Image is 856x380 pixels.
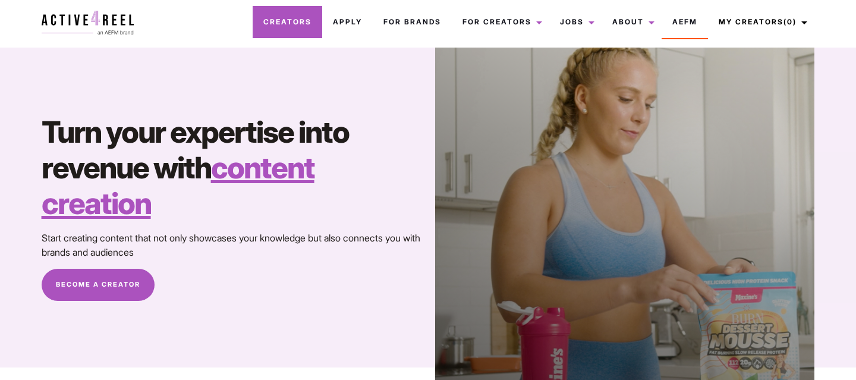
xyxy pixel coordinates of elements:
[452,6,549,38] a: For Creators
[42,114,421,221] h1: Turn your expertise into revenue with
[42,269,155,301] a: Become A Creator
[42,231,421,259] p: Start creating content that not only showcases your knowledge but also connects you with brands a...
[602,6,662,38] a: About
[253,6,322,38] a: Creators
[42,150,314,221] strong: content creation
[373,6,452,38] a: For Brands
[708,6,814,38] a: My Creators(0)
[783,17,797,26] span: (0)
[662,6,708,38] a: AEFM
[322,6,373,38] a: Apply
[549,6,602,38] a: Jobs
[42,11,134,34] img: a4r-logo.svg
